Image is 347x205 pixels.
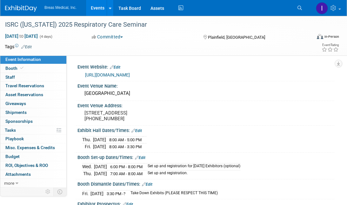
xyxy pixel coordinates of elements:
[39,35,52,39] span: (4 days)
[90,34,125,40] button: Committed
[5,154,20,159] span: Budget
[77,179,334,188] div: Booth Dismantle Dates/Times:
[3,19,306,30] div: ISRC ([US_STATE]) 2025 Respiratory Care Seminar
[5,110,27,115] span: Shipments
[18,34,24,39] span: to
[4,181,14,186] span: more
[5,57,41,62] span: Event Information
[5,172,31,177] span: Attachments
[5,145,55,150] span: Misc. Expenses & Credits
[5,119,33,124] span: Sponsorships
[0,64,66,73] a: Booth
[107,191,125,196] span: 3:30 PM -
[144,163,240,170] td: Set up and registration for [DATE] Exhibitors (optional)
[0,55,66,64] a: Event Information
[322,43,339,47] div: Event Rating
[5,75,15,80] span: Staff
[5,43,32,50] td: Tags
[90,190,103,197] td: [DATE]
[0,143,66,152] a: Misc. Expenses & Credits
[131,129,142,133] a: Edit
[77,153,334,161] div: Booth Set-up Dates/Times:
[144,170,240,177] td: Set up and registration.
[21,45,32,49] a: Edit
[82,89,330,98] div: [GEOGRAPHIC_DATA]
[0,82,66,90] a: Travel Reservations
[316,2,328,14] img: Inga Dolezar
[85,72,130,77] a: [URL][DOMAIN_NAME]
[0,73,66,82] a: Staff
[5,101,26,106] span: Giveaways
[93,136,106,143] td: [DATE]
[0,108,66,117] a: Shipments
[54,188,67,196] td: Toggle Event Tabs
[142,182,152,187] a: Edit
[20,66,23,70] i: Booth reservation complete
[77,126,334,134] div: Exhibit Hall Dates/Times:
[77,81,334,89] div: Event Venue Name:
[0,152,66,161] a: Budget
[94,163,107,170] td: [DATE]
[317,34,323,39] img: Format-Inperson.png
[109,137,142,142] span: 8:00 AM - 5:00 PM
[82,143,93,150] td: Fri.
[94,170,107,177] td: [DATE]
[110,65,120,69] a: Edit
[0,179,66,188] a: more
[77,101,334,109] div: Event Venue Address:
[0,90,66,99] a: Asset Reservations
[77,62,334,70] div: Event Website:
[44,5,77,10] span: Breas Medical, Inc.
[5,163,48,168] span: ROI, Objectives & ROO
[82,190,90,197] td: Fri.
[0,161,66,170] a: ROI, Objectives & ROO
[5,128,16,133] span: Tasks
[127,190,218,197] td: Take Down Exhibits (PLEASE RESPECT THIS TIME)
[84,110,177,122] pre: [STREET_ADDRESS] [PHONE_NUMBER]
[0,170,66,179] a: Attachments
[0,126,66,135] a: Tasks
[5,136,24,141] span: Playbook
[5,92,43,97] span: Asset Reservations
[110,164,143,169] span: 6:00 PM - 8:00 PM
[123,191,125,196] span: ?
[82,136,93,143] td: Thu.
[0,135,66,143] a: Playbook
[82,170,94,177] td: Thu.
[0,99,66,108] a: Giveaways
[82,163,94,170] td: Wed.
[135,155,145,160] a: Edit
[110,171,143,176] span: 7:00 AM - 8:00 AM
[5,5,37,12] img: ExhibitDay
[93,143,106,150] td: [DATE]
[208,35,265,40] span: Plainfield, [GEOGRAPHIC_DATA]
[5,83,44,88] span: Travel Reservations
[0,117,66,126] a: Sponsorships
[109,144,142,149] span: 8:00 AM - 3:30 PM
[324,34,339,39] div: In-Person
[5,66,25,71] span: Booth
[287,33,339,43] div: Event Format
[43,188,54,196] td: Personalize Event Tab Strip
[5,33,38,39] span: [DATE] [DATE]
